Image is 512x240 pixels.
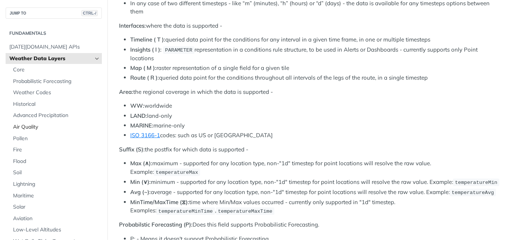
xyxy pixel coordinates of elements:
span: temperatureMax [156,170,198,175]
strong: Route ( R ): [130,74,159,81]
strong: Insights ( I ): [130,46,162,53]
span: Weather Codes [13,89,100,96]
li: queried data point for the conditions throughout all intervals of the legs of the route, in a sin... [130,74,500,82]
strong: Min (∨): [130,178,151,185]
span: Probabilistic Forecasting [13,78,100,85]
strong: Area: [119,88,133,95]
button: Hide subpages for Weather Data Layers [94,56,100,62]
strong: Suffix (S): [119,146,145,153]
li: average - supported for any location type, non-"1d" timestep for point locations will resolve the... [130,188,500,197]
a: Pollen [9,133,102,144]
span: Weather Data Layers [9,55,92,62]
strong: MARINE: [130,122,153,129]
li: queried data point for the conditions for any interval in a given time frame, in one or multiple ... [130,36,500,44]
span: Solar [13,203,100,211]
span: Fire [13,146,100,154]
span: Low-Level Altitudes [13,226,100,234]
span: Pollen [13,135,100,142]
span: Lightning [13,181,100,188]
li: marine-only [130,121,500,130]
p: where the data is supported - [119,22,500,30]
li: land-only [130,112,500,120]
a: Weather Codes [9,87,102,98]
a: Low-Level Altitudes [9,224,102,236]
p: the regional coverage in which the data is supported - [119,88,500,96]
strong: LAND: [130,112,147,119]
a: Advanced Precipitation [9,110,102,121]
a: Soil [9,167,102,178]
strong: Timeline ( T ): [130,36,165,43]
span: temperatureMinTime [158,208,213,214]
span: temperatureMaxTime [218,208,272,214]
li: representation in a conditions rule structure, to be used in Alerts or Dashboards - currently sup... [130,46,500,63]
li: codes: such as US or [GEOGRAPHIC_DATA] [130,131,500,140]
button: JUMP TOCTRL-/ [6,7,102,19]
li: maximum - supported for any location type, non-"1d" timestep for point locations will resolve the... [130,159,500,176]
li: worldwide [130,102,500,110]
a: Probabilistic Forecasting [9,76,102,87]
a: [DATE][DOMAIN_NAME] APIs [6,41,102,53]
span: Historical [13,101,100,108]
strong: Map ( M ): [130,64,156,71]
span: Flood [13,158,100,165]
span: Core [13,66,100,74]
p: Does this field supports Probabilistic Forecasting. [119,221,500,229]
a: ISO 3166-1 [130,132,160,139]
span: Advanced Precipitation [13,112,100,119]
strong: Max (∧): [130,160,152,167]
strong: Probabilstic Forecasting (P): [119,221,193,228]
strong: Interfaces: [119,22,146,29]
strong: Avg (~): [130,188,151,196]
span: CTRL-/ [81,10,98,16]
li: minimum - supported for any location type, non-"1d" timestep for point locations will resolve the... [130,178,500,187]
span: Soil [13,169,100,176]
span: temperatureAvg [452,190,494,196]
a: Solar [9,201,102,213]
h2: Fundamentals [6,30,102,37]
a: Fire [9,144,102,156]
span: PARAMETER [165,47,192,53]
strong: MinTime/MaxTime (⧖): [130,199,189,206]
li: time where Min/Max values occurred - currently only supported in "1d" timestep. Examples: , [130,198,500,215]
a: Air Quality [9,121,102,133]
span: Maritime [13,192,100,200]
a: Aviation [9,213,102,224]
strong: WW: [130,102,144,109]
a: Weather Data LayersHide subpages for Weather Data Layers [6,53,102,64]
a: Core [9,64,102,76]
a: Flood [9,156,102,167]
span: temperatureMin [455,180,497,185]
li: raster representation of a single field for a given tile [130,64,500,73]
span: [DATE][DOMAIN_NAME] APIs [9,43,100,51]
a: Lightning [9,179,102,190]
span: Aviation [13,215,100,222]
a: Maritime [9,190,102,201]
span: Air Quality [13,123,100,131]
p: the postfix for which data is supported - [119,145,500,154]
a: Historical [9,99,102,110]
